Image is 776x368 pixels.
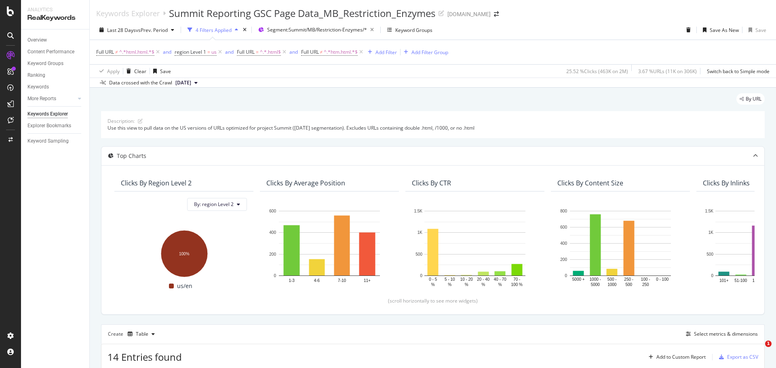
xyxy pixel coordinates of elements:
[314,278,320,282] text: 4-6
[27,48,84,56] a: Content Performance
[124,328,158,341] button: Table
[683,329,758,339] button: Select metrics & dimensions
[136,332,148,336] div: Table
[395,27,432,34] div: Keyword Groups
[301,48,319,55] span: Full URL
[645,351,706,364] button: Add to Custom Report
[267,26,367,33] span: Segment: Summit/MB/Restriction-Enzymes/*
[560,209,567,213] text: 800
[746,97,761,101] span: By URL
[755,27,766,34] div: Save
[656,355,706,360] div: Add to Custom Report
[196,27,232,34] div: 4 Filters Applied
[364,278,371,282] text: 11+
[638,68,697,75] div: 3.67 % URLs ( 11K on 306K )
[27,48,74,56] div: Content Performance
[365,47,397,57] button: Add Filter
[607,282,617,287] text: 1000
[752,278,763,282] text: 16-50
[448,282,451,287] text: %
[481,282,485,287] text: %
[494,277,507,282] text: 40 - 70
[225,48,234,55] div: and
[269,252,276,256] text: 200
[187,198,247,211] button: By: region Level 2
[513,277,520,282] text: 70 -
[412,207,538,288] svg: A chart.
[27,59,84,68] a: Keyword Groups
[477,277,490,282] text: 20 - 40
[415,252,422,256] text: 500
[706,252,713,256] text: 500
[429,277,437,282] text: 0 - 5
[700,23,739,36] button: Save As New
[269,209,276,213] text: 600
[108,328,158,341] div: Create
[175,79,191,86] span: 2025 Sep. 9th
[338,278,346,282] text: 7-10
[119,46,154,58] span: ^.*html.html.*$
[431,282,435,287] text: %
[465,282,468,287] text: %
[590,277,601,282] text: 1000 -
[719,278,729,282] text: 101+
[266,207,392,288] svg: A chart.
[324,46,358,58] span: ^.*htm.html.*$
[625,282,632,287] text: 500
[320,48,323,55] span: ≠
[111,297,755,304] div: (scroll horizontally to see more widgets)
[765,341,772,347] span: 1
[557,179,623,187] div: Clicks By Content Size
[269,230,276,235] text: 400
[607,277,617,282] text: 500 -
[163,48,171,56] button: and
[163,48,171,55] div: and
[566,68,628,75] div: 25.52 % Clicks ( 463K on 2M )
[194,201,234,208] span: By: region Level 2
[447,10,491,18] div: [DOMAIN_NAME]
[27,110,68,118] div: Keywords Explorer
[624,277,633,282] text: 250 -
[175,48,206,55] span: region Level 1
[27,59,63,68] div: Keyword Groups
[266,179,345,187] div: Clicks By Average Position
[237,48,255,55] span: Full URL
[401,47,448,57] button: Add Filter Group
[460,277,473,282] text: 10 - 20
[27,36,47,44] div: Overview
[27,122,71,130] div: Explorer Bookmarks
[96,48,114,55] span: Full URL
[375,49,397,56] div: Add Filter
[108,124,758,131] div: Use this view to pull data on the US versions of URLs optimized for project Summit ([DATE] segmen...
[656,277,669,282] text: 0 - 100
[27,83,84,91] a: Keywords
[289,278,295,282] text: 1-3
[710,27,739,34] div: Save As New
[121,226,247,278] div: A chart.
[241,26,248,34] div: times
[27,71,45,80] div: Ranking
[727,353,758,360] div: Export as CSV
[160,68,171,75] div: Save
[641,277,650,282] text: 100 -
[96,9,160,18] a: Keywords Explorer
[709,230,714,235] text: 1K
[412,179,451,187] div: Clicks By CTR
[560,257,567,262] text: 200
[255,23,377,36] button: Segment:Summit/MB/Restriction-Enzymes/*
[136,27,168,34] span: vs Prev. Period
[27,71,84,80] a: Ranking
[565,273,567,278] text: 0
[107,27,136,34] span: Last 28 Days
[115,48,118,55] span: ≠
[27,137,69,145] div: Keyword Sampling
[511,282,523,287] text: 100 %
[704,65,770,78] button: Switch back to Simple mode
[27,137,84,145] a: Keyword Sampling
[445,277,455,282] text: 5 - 10
[749,341,768,360] iframe: Intercom live chat
[384,23,436,36] button: Keyword Groups
[498,282,502,287] text: %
